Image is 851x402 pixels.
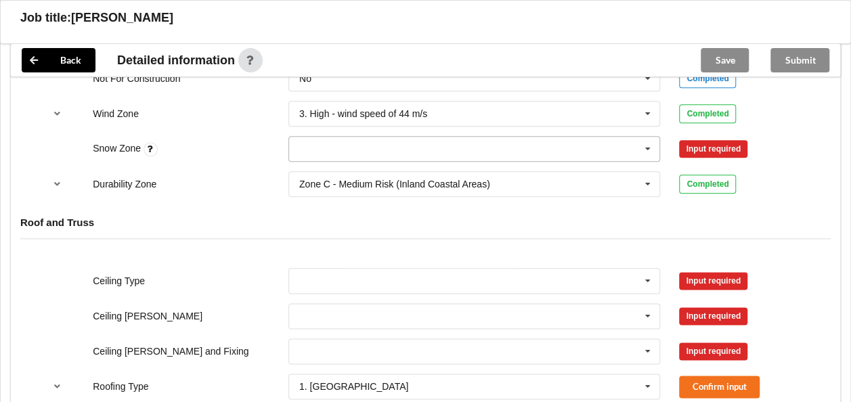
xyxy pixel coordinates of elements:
div: 1. [GEOGRAPHIC_DATA] [299,382,408,391]
div: 3. High - wind speed of 44 m/s [299,109,427,118]
label: Ceiling Type [93,275,145,286]
label: Roofing Type [93,381,148,392]
label: Not For Construction [93,73,180,84]
label: Ceiling [PERSON_NAME] and Fixing [93,346,248,357]
div: Completed [679,175,736,194]
h3: [PERSON_NAME] [71,10,173,26]
label: Snow Zone [93,143,144,154]
button: Back [22,48,95,72]
label: Durability Zone [93,179,156,189]
div: Input required [679,140,747,158]
span: Detailed information [117,54,235,66]
h3: Job title: [20,10,71,26]
button: reference-toggle [44,374,70,399]
button: Confirm input [679,376,760,398]
div: No [299,74,311,83]
button: reference-toggle [44,172,70,196]
label: Wind Zone [93,108,139,119]
div: Input required [679,307,747,325]
div: Input required [679,342,747,360]
div: Completed [679,104,736,123]
div: Completed [679,69,736,88]
label: Ceiling [PERSON_NAME] [93,311,202,321]
button: reference-toggle [44,102,70,126]
div: Input required [679,272,747,290]
h4: Roof and Truss [20,216,831,229]
div: Zone C - Medium Risk (Inland Coastal Areas) [299,179,490,189]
